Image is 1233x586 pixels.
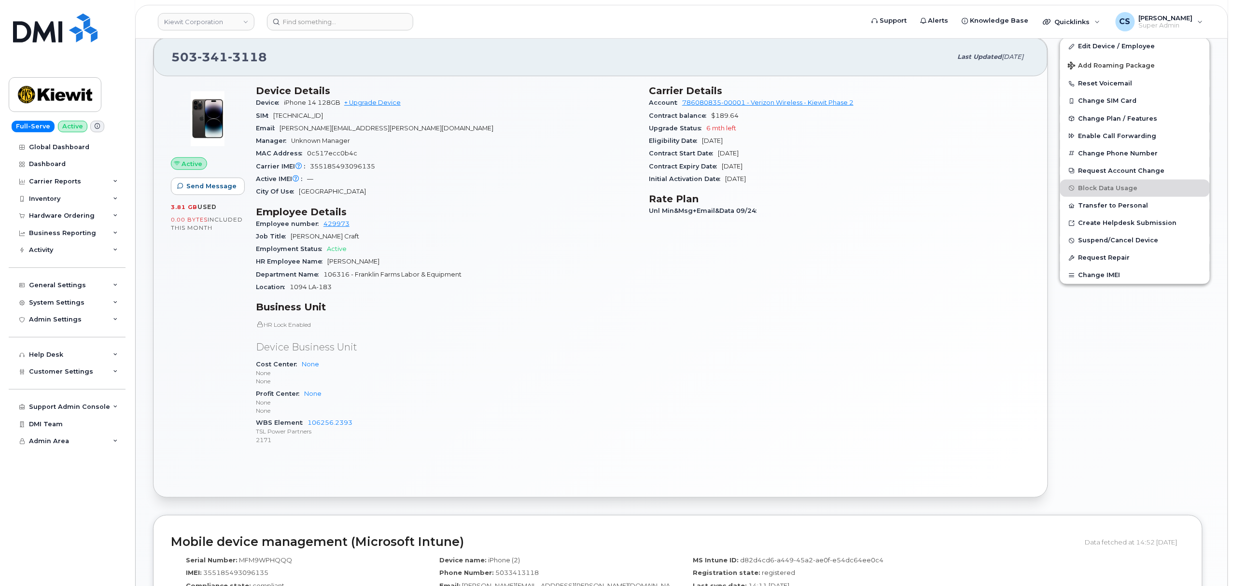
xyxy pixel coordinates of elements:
[171,204,197,210] span: 3.81 GB
[284,99,340,106] span: iPhone 14 128GB
[290,283,332,291] span: 1094 LA-183
[740,556,883,564] span: d82d4cd6-a449-45a2-ae0f-e54dc64ee0c4
[256,163,310,170] span: Carrier IMEI
[718,150,739,157] span: [DATE]
[186,556,238,565] label: Serial Number:
[649,137,702,144] span: Eligibility Date
[1060,110,1210,127] button: Change Plan / Features
[928,16,949,26] span: Alerts
[488,556,520,564] span: iPhone (2)
[865,11,913,30] a: Support
[1139,22,1193,29] span: Super Admin
[256,150,307,157] span: MAC Address
[302,361,319,368] a: None
[203,569,268,576] span: 355185493096135
[1060,92,1210,110] button: Change SIM Card
[1079,237,1159,244] span: Suspend/Cancel Device
[1060,197,1210,214] button: Transfer to Personal
[256,390,304,397] span: Profit Center
[186,568,202,577] label: IMEI:
[1079,115,1158,122] span: Change Plan / Features
[291,137,350,144] span: Unknown Manager
[256,436,637,444] p: 2171
[179,90,237,148] img: image20231002-3703462-njx0qo.jpeg
[327,245,347,252] span: Active
[256,125,280,132] span: Email
[307,150,357,157] span: 0c517ecc0b4c
[1060,266,1210,284] button: Change IMEI
[256,245,327,252] span: Employment Status
[256,206,637,218] h3: Employee Details
[171,50,267,64] span: 503
[308,419,352,426] a: 106256.2393
[1060,214,1210,232] a: Create Helpdesk Submission
[706,125,736,132] span: 6 mth left
[256,188,299,195] span: City Of Use
[1060,249,1210,266] button: Request Repair
[256,377,637,385] p: None
[1191,544,1226,579] iframe: Messenger Launcher
[256,340,637,354] p: Device Business Unit
[171,535,1078,549] h2: Mobile device management (Microsoft Intune)
[310,163,375,170] span: 355185493096135
[239,556,292,564] span: MFM9WPHQQQ
[256,321,637,329] p: HR Lock Enabled
[323,220,350,227] a: 429973
[256,85,637,97] h3: Device Details
[1060,38,1210,55] a: Edit Device / Employee
[1060,55,1210,75] button: Add Roaming Package
[711,112,739,119] span: $189.64
[649,85,1030,97] h3: Carrier Details
[299,188,366,195] span: [GEOGRAPHIC_DATA]
[256,283,290,291] span: Location
[1060,127,1210,145] button: Enable Call Forwarding
[649,163,722,170] span: Contract Expiry Date
[323,271,462,278] span: 106316 - Franklin Farms Labor & Equipment
[1079,132,1157,140] span: Enable Call Forwarding
[1060,75,1210,92] button: Reset Voicemail
[439,556,487,565] label: Device name:
[722,163,743,170] span: [DATE]
[1120,16,1131,28] span: CS
[1109,12,1210,31] div: Chris Smith
[307,175,313,182] span: —
[913,11,955,30] a: Alerts
[267,13,413,30] input: Find something...
[725,175,746,182] span: [DATE]
[256,271,323,278] span: Department Name
[344,99,401,106] a: + Upgrade Device
[304,390,322,397] a: None
[649,207,761,214] span: Unl Min&Msg+Email&Data 09/24
[256,406,637,415] p: None
[649,99,682,106] span: Account
[171,216,208,223] span: 0.00 Bytes
[1139,14,1193,22] span: [PERSON_NAME]
[1068,62,1155,71] span: Add Roaming Package
[1055,18,1090,26] span: Quicklinks
[1060,145,1210,162] button: Change Phone Number
[693,556,739,565] label: MS Intune ID:
[880,16,907,26] span: Support
[256,361,302,368] span: Cost Center
[762,569,795,576] span: registered
[1060,162,1210,180] button: Request Account Change
[186,181,237,191] span: Send Message
[327,258,379,265] span: [PERSON_NAME]
[182,159,203,168] span: Active
[702,137,723,144] span: [DATE]
[256,427,637,435] p: TSL Power Partners
[1037,12,1107,31] div: Quicklinks
[256,220,323,227] span: Employee number
[228,50,267,64] span: 3118
[171,178,245,195] button: Send Message
[256,258,327,265] span: HR Employee Name
[1002,53,1024,60] span: [DATE]
[256,301,637,313] h3: Business Unit
[693,568,760,577] label: Registration state:
[649,112,711,119] span: Contract balance
[970,16,1029,26] span: Knowledge Base
[256,112,273,119] span: SIM
[256,99,284,106] span: Device
[291,233,359,240] span: [PERSON_NAME] Craft
[958,53,1002,60] span: Last updated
